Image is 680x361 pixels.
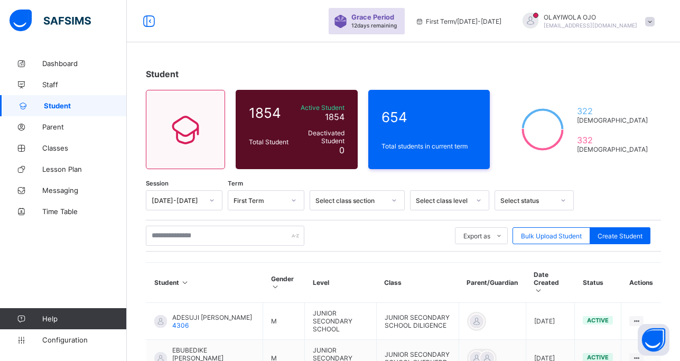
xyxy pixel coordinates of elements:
th: Student [146,263,263,303]
span: Staff [42,80,127,89]
span: 1854 [249,105,288,121]
i: Sort in Ascending Order [181,279,190,286]
th: Class [376,263,459,303]
span: active [587,354,609,361]
span: Active Student [294,104,344,112]
span: Time Table [42,207,127,216]
span: Create Student [598,232,642,240]
div: Total Student [246,135,291,149]
th: Actions [621,263,661,303]
span: ADESUJI [PERSON_NAME] [172,313,252,321]
span: active [587,317,609,324]
span: 654 [381,109,477,125]
span: 0 [339,145,344,155]
button: Open asap [638,324,669,356]
img: sticker-purple.71386a28dfed39d6af7621340158ba97.svg [334,15,347,28]
span: 322 [577,106,648,116]
span: Deactivated Student [294,129,344,145]
span: [EMAIL_ADDRESS][DOMAIN_NAME] [544,22,637,29]
span: Export as [463,232,490,240]
span: Student [146,69,179,79]
span: Dashboard [42,59,127,68]
span: 332 [577,135,648,145]
div: Select class section [315,197,385,205]
span: Help [42,314,126,323]
div: Select status [500,197,554,205]
span: Classes [42,144,127,152]
span: session/term information [415,17,501,25]
th: Level [305,263,377,303]
span: 12 days remaining [351,22,397,29]
i: Sort in Ascending Order [534,286,543,294]
span: [DEMOGRAPHIC_DATA] [577,145,648,153]
span: OLAYIWOLA OJO [544,13,637,21]
div: First Term [234,197,285,205]
th: Parent/Guardian [459,263,526,303]
td: JUNIOR SECONDARY SCHOOL [305,303,377,340]
th: Status [575,263,621,303]
img: safsims [10,10,91,32]
span: Configuration [42,336,126,344]
td: [DATE] [526,303,575,340]
div: [DATE]-[DATE] [152,197,203,205]
span: Total students in current term [381,142,477,150]
span: Term [228,180,243,187]
span: Session [146,180,169,187]
td: JUNIOR SECONDARY SCHOOL DILIGENCE [376,303,459,340]
span: Student [44,101,127,110]
span: Grace Period [351,13,394,21]
div: Select class level [416,197,470,205]
span: Parent [42,123,127,131]
td: M [263,303,305,340]
span: 4306 [172,321,189,329]
span: Lesson Plan [42,165,127,173]
div: OLAYIWOLAOJO [512,13,660,30]
span: Messaging [42,186,127,195]
span: Bulk Upload Student [521,232,582,240]
th: Gender [263,263,305,303]
i: Sort in Ascending Order [271,283,280,291]
th: Date Created [526,263,575,303]
span: [DEMOGRAPHIC_DATA] [577,116,648,124]
span: 1854 [325,112,344,122]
